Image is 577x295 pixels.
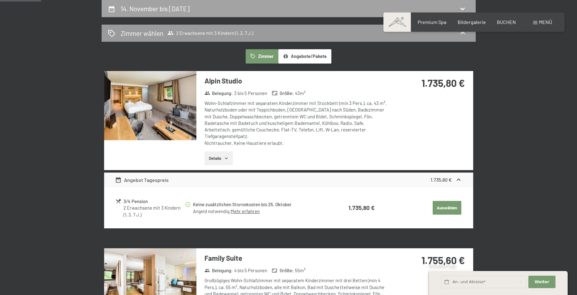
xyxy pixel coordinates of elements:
[104,173,473,188] div: Angebot Tagespreis1.735,80 €
[167,30,253,36] span: 2 Erwachsene mit 3 Kindern (1, 3, 7 J.)
[349,204,375,211] strong: 1.735,80 €
[121,29,163,38] h2: Zimmer wählen
[433,201,461,215] button: Auswählen
[204,267,233,274] strong: Belegung :
[115,176,169,184] div: Angebot Tagespreis
[539,19,552,25] span: Menü
[234,90,267,97] span: 3 bis 5 Personen
[123,205,184,218] div: 2 Erwachsene mit 3 Kindern (1, 3, 7 J.)
[295,90,305,97] span: 43 m²
[421,77,465,89] strong: 1.735,80 €
[231,208,260,214] a: Mehr erfahren
[204,76,390,86] h3: Alpin Studio
[204,100,390,146] div: Wohn-Schlafzimmer mit separatem Kinderzimmer mit Stockbett (min 3 Pers.), ca. 43 m², Naturholzbod...
[535,279,549,285] span: Weiter
[497,19,516,25] a: BUCHEN
[418,19,446,25] a: Premium Spa
[193,201,323,208] div: Keine zusätzlichen Stornokosten bis 25. Oktober
[272,90,294,97] strong: Größe :
[272,267,294,274] strong: Größe :
[421,254,465,266] strong: 1.755,60 €
[193,208,323,215] div: Angeld notwendig.
[458,19,486,25] a: Bildergalerie
[430,177,452,183] strong: 1.735,80 €
[278,49,331,64] button: Angebote/Pakete
[246,49,278,64] button: Zimmer
[121,5,190,12] h2: 14. November bis [DATE]
[429,264,456,269] span: Schnellanfrage
[123,198,184,205] div: 3/4 Pension
[104,71,196,140] img: mss_renderimg.php
[528,276,555,288] button: Weiter
[234,267,267,274] span: 4 bis 5 Personen
[204,90,233,97] strong: Belegung :
[295,267,305,274] span: 55 m²
[204,151,233,165] button: Details
[204,253,390,263] h3: Family Suite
